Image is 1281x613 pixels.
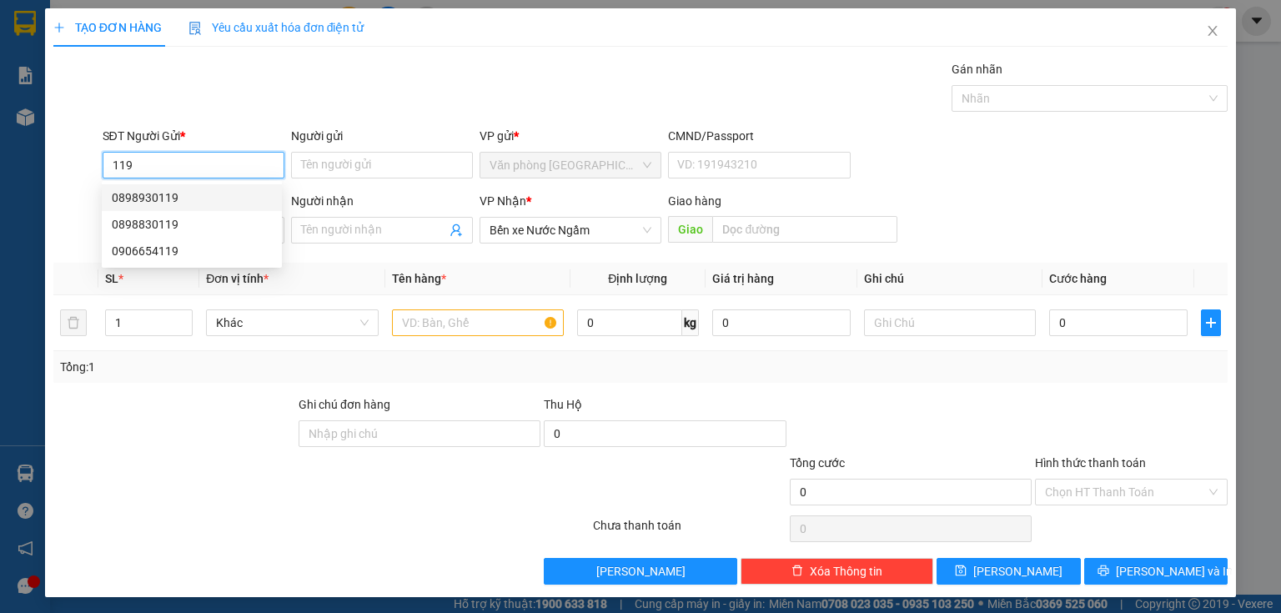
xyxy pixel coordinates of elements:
div: 0906654119 [112,242,272,260]
span: Cước hàng [1049,272,1107,285]
button: delete [60,309,87,336]
input: Ghi chú đơn hàng [299,420,540,447]
span: save [955,565,967,578]
div: 0898830119 [112,215,272,234]
span: plus [53,22,65,33]
div: VP gửi [480,127,661,145]
th: Ghi chú [857,263,1042,295]
span: close [1206,24,1219,38]
div: 0898930119 [102,184,282,211]
span: Bến xe Nước Ngầm [490,218,651,243]
label: Gán nhãn [952,63,1002,76]
button: save[PERSON_NAME] [937,558,1081,585]
span: Tên hàng [392,272,446,285]
label: Ghi chú đơn hàng [299,398,390,411]
span: Định lượng [608,272,667,285]
input: Ghi Chú [864,309,1036,336]
span: Giá trị hàng [712,272,774,285]
button: deleteXóa Thông tin [741,558,933,585]
div: 0898830119 [102,211,282,238]
label: Hình thức thanh toán [1035,456,1146,470]
button: plus [1201,309,1221,336]
span: Thu Hộ [544,398,582,411]
div: Chưa thanh toán [591,516,787,545]
span: VP Nhận [480,194,526,208]
span: SL [105,272,118,285]
span: [PERSON_NAME] và In [1116,562,1233,580]
span: printer [1098,565,1109,578]
span: Đơn vị tính [206,272,269,285]
button: [PERSON_NAME] [544,558,736,585]
span: plus [1202,316,1220,329]
button: printer[PERSON_NAME] và In [1084,558,1228,585]
div: Người gửi [291,127,473,145]
div: 0898930119 [112,188,272,207]
img: icon [188,22,202,35]
span: [PERSON_NAME] [596,562,686,580]
div: Người nhận [291,192,473,210]
span: user-add [450,224,463,237]
input: 0 [712,309,851,336]
div: Tổng: 1 [60,358,495,376]
div: CMND/Passport [668,127,850,145]
span: [PERSON_NAME] [973,562,1062,580]
span: Giao [668,216,712,243]
div: SĐT Người Gửi [103,127,284,145]
div: 0906654119 [102,238,282,264]
span: Khác [216,310,368,335]
span: TẠO ĐƠN HÀNG [53,21,162,34]
span: Giao hàng [668,194,721,208]
span: delete [791,565,803,578]
input: VD: Bàn, Ghế [392,309,564,336]
span: kg [682,309,699,336]
button: Close [1189,8,1236,55]
span: Yêu cầu xuất hóa đơn điện tử [188,21,364,34]
span: Xóa Thông tin [810,562,882,580]
span: Văn phòng Đà Lạt [490,153,651,178]
input: Dọc đường [712,216,897,243]
span: Tổng cước [790,456,845,470]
